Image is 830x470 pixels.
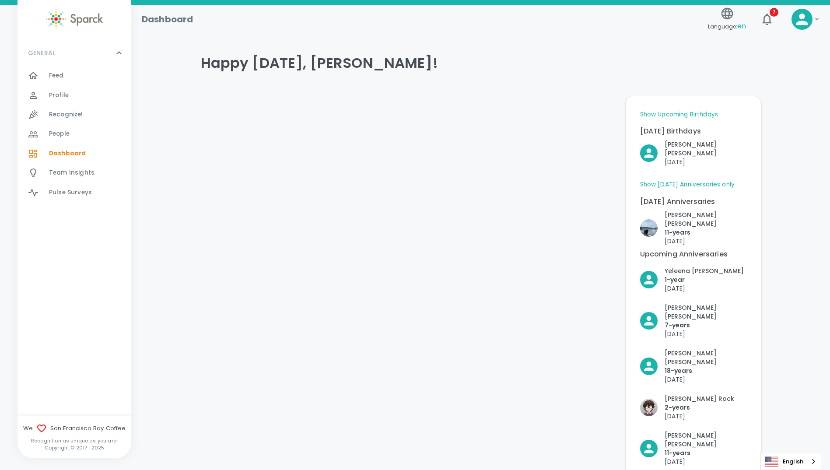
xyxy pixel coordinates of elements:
p: 2- years [665,403,734,412]
span: Dashboard [49,149,86,158]
span: Feed [49,71,64,80]
div: Click to Recognize! [633,424,747,466]
p: [DATE] Anniversaries [640,196,747,207]
a: Recognize! [18,105,131,124]
div: Click to Recognize! [633,296,747,338]
button: Click to Recognize! [640,394,734,421]
h4: Happy [DATE], [PERSON_NAME]! [201,54,761,72]
div: GENERAL [18,66,131,206]
p: [DATE] [665,237,747,246]
span: Recognize! [49,110,83,119]
h1: Dashboard [142,12,193,26]
a: Profile [18,86,131,105]
p: Upcoming Anniversaries [640,249,747,260]
p: Copyright © 2017 - 2025 [18,444,131,451]
span: People [49,130,70,138]
button: Click to Recognize! [640,431,747,466]
a: Pulse Surveys [18,183,131,202]
p: [DATE] [665,284,744,293]
img: Sparck logo [46,9,103,29]
p: [DATE] Birthdays [640,126,747,137]
p: [DATE] [665,158,747,166]
div: GENERAL [18,40,131,66]
p: [PERSON_NAME] [PERSON_NAME] [665,431,747,449]
img: Picture of Anna Belle Heredia [640,219,658,237]
a: Feed [18,66,131,85]
p: [PERSON_NAME] [PERSON_NAME] [665,140,747,158]
button: Click to Recognize! [640,349,747,384]
img: Picture of Rowan Rock [640,399,658,416]
p: 11- years [665,449,747,457]
aside: Language selected: English [760,453,821,470]
p: [DATE] [665,375,747,384]
span: Team Insights [49,168,95,177]
div: Language [760,453,821,470]
p: 7- years [665,321,747,330]
div: Click to Recognize! [633,387,734,421]
a: Team Insights [18,163,131,182]
p: [PERSON_NAME] [PERSON_NAME] [665,210,747,228]
div: Click to Recognize! [633,342,747,384]
p: [DATE] [665,457,747,466]
span: Profile [49,91,69,100]
a: Show [DATE] Anniversaries only [640,180,735,189]
a: Show Upcoming Birthdays [640,110,718,119]
button: Click to Recognize! [640,267,744,293]
button: Language:en [704,4,749,35]
p: 11- years [665,228,747,237]
p: [PERSON_NAME] [PERSON_NAME] [665,349,747,366]
div: Click to Recognize! [633,203,747,246]
span: 7 [770,8,778,17]
p: [PERSON_NAME] [PERSON_NAME] [665,303,747,321]
p: GENERAL [28,49,55,57]
p: 18- years [665,366,747,375]
div: Click to Recognize! [633,133,747,166]
button: Click to Recognize! [640,210,747,246]
p: 1- year [665,275,744,284]
p: [DATE] [665,330,747,338]
div: Click to Recognize! [633,260,744,293]
p: [DATE] [665,412,734,421]
span: en [737,21,746,31]
button: Click to Recognize! [640,303,747,338]
p: Yeleena [PERSON_NAME] [665,267,744,275]
a: Dashboard [18,144,131,163]
p: [PERSON_NAME] Rock [665,394,734,403]
button: 7 [756,9,777,30]
a: People [18,124,131,144]
a: English [761,453,821,470]
span: Pulse Surveys [49,188,92,197]
p: Recognition as unique as you are! [18,437,131,444]
button: Click to Recognize! [640,140,747,166]
a: Sparck logo [18,9,131,29]
span: We San Francisco Bay Coffee [18,423,131,434]
span: Language: [708,21,746,32]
